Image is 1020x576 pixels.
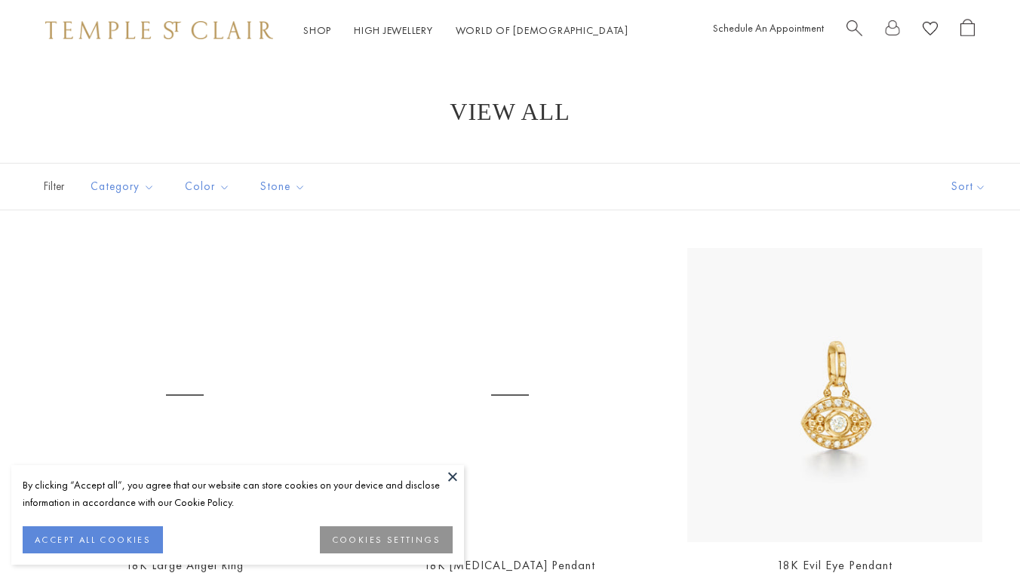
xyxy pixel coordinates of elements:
[777,557,892,573] a: 18K Evil Eye Pendant
[23,526,163,553] button: ACCEPT ALL COOKIES
[424,557,595,573] a: 18K [MEDICAL_DATA] Pendant
[917,164,1020,210] button: Show sort by
[713,21,824,35] a: Schedule An Appointment
[687,248,982,543] a: 18K Evil Eye Pendant18K Evil Eye Pendant
[126,557,244,573] a: 18K Large Angel Ring
[60,98,960,125] h1: View All
[687,248,982,543] img: 18K Evil Eye Pendant
[23,476,453,511] div: By clicking “Accept all”, you agree that our website can store cookies on your device and disclos...
[923,19,938,42] a: View Wishlist
[253,177,317,196] span: Stone
[320,526,453,553] button: COOKIES SETTINGS
[249,170,317,204] button: Stone
[354,23,433,37] a: High JewelleryHigh Jewellery
[846,19,862,42] a: Search
[960,19,975,42] a: Open Shopping Bag
[83,177,166,196] span: Category
[363,248,658,543] a: 18K Cancer Pendant18K Cancer Pendant
[174,170,241,204] button: Color
[303,23,331,37] a: ShopShop
[945,505,1005,561] iframe: Gorgias live chat messenger
[38,248,333,543] a: AR14-PAVEAR14-PAVE
[303,21,628,40] nav: Main navigation
[79,170,166,204] button: Category
[177,177,241,196] span: Color
[45,21,273,39] img: Temple St. Clair
[456,23,628,37] a: World of [DEMOGRAPHIC_DATA]World of [DEMOGRAPHIC_DATA]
